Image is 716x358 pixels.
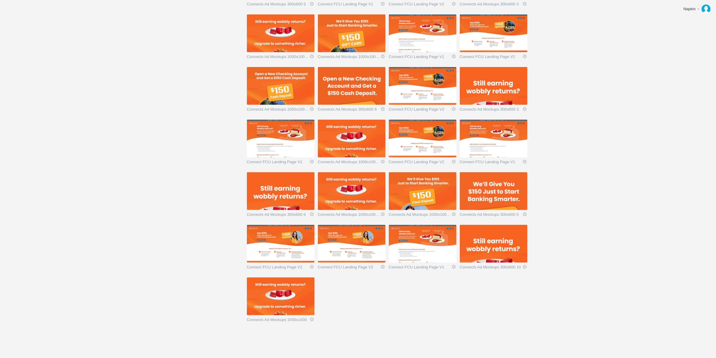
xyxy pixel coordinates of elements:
[318,225,386,263] img: napkinmarketing_j0wla7_thumb.jpg
[247,14,315,52] img: napkinmarketing_idik25_thumb.jpg
[247,225,315,263] img: napkinmarketing_yoa7cz_thumb.jpg
[389,120,456,158] img: napkinmarketing_matn5w_thumb.jpg
[702,5,711,14] img: 962c44cf9417398e979bba9dc8fee69e
[380,212,386,217] a: Icon
[451,212,456,217] a: Icon
[309,317,315,322] a: Icon
[380,1,386,7] a: Icon
[247,213,309,219] a: Connects Ad Mockups 300x600 6
[389,225,456,263] img: napkinmarketing_2o5dlf_thumb.jpg
[309,264,315,270] a: Icon
[389,107,451,113] a: Connect FCU Landing Page V2
[460,67,527,105] img: napkinmarketing_a0gs3y_thumb.jpg
[522,54,527,59] a: Icon
[318,120,386,158] img: napkinmarketing_47551l_thumb.jpg
[247,277,315,315] img: napkinmarketing_f8z2us_thumb.jpg
[309,159,315,164] a: Icon
[247,107,309,113] a: Connects Ad Mockups 1000x1000 5
[460,160,522,166] a: Connect FCU Landing Page V1
[460,14,527,52] img: napkinmarketing_da6cri_thumb.jpg
[247,172,315,210] img: napkinmarketing_nlwrxd_thumb.jpg
[460,265,522,271] a: Connects Ad Mockups 300x600 10
[389,2,451,8] a: Connect FCU Landing Page V2
[318,265,380,271] a: Connect FCU Landing Page V2
[380,106,386,112] a: Icon
[522,106,527,112] a: Icon
[460,120,527,158] img: napkinmarketing_9rss9s_thumb.jpg
[451,1,456,7] a: Icon
[318,14,386,52] img: napkinmarketing_u0voat_thumb.jpg
[309,1,315,7] a: Icon
[389,67,456,105] img: napkinmarketing_9kurz9_thumb.jpg
[247,160,309,166] a: Connect FCU Landing Page V1
[522,1,527,7] a: Icon
[389,213,451,219] a: Connects Ad Mockups 1000x1000 4
[380,264,386,270] a: Icon
[380,159,386,164] a: Icon
[451,264,456,270] a: Icon
[460,55,522,61] a: Connect FCU Landing Page V2
[460,213,522,219] a: Connects Ad Mockups 300x600 5
[389,265,451,271] a: Connect FCU Landing Page V1
[460,2,522,8] a: Connects Ad Mockups 300x600 3
[460,225,527,263] img: napkinmarketing_5p6khk_thumb.jpg
[451,106,456,112] a: Icon
[389,55,451,61] a: Connect FCU Landing Page V1
[389,160,451,166] a: Connect FCU Landing Page V2
[522,264,527,270] a: Icon
[522,159,527,164] a: Icon
[318,55,380,61] a: Connects Ad Mockups 1000x1000 4
[247,67,315,105] img: napkinmarketing_ra5p1p_thumb.jpg
[451,159,456,164] a: Icon
[389,14,456,52] img: napkinmarketing_89l0di_thumb.jpg
[318,2,380,8] a: Connect FCU Landing Page V1
[318,67,386,105] img: napkinmarketing_yz9090_thumb.jpg
[451,54,456,59] a: Icon
[247,318,309,324] a: Connects Ad Mockups 1000x1000
[318,213,380,219] a: Connects Ad Mockups 1000x1000 5
[522,212,527,217] a: Icon
[460,172,527,210] img: napkinmarketing_6thcdv_thumb.jpg
[318,160,380,166] a: Connects Ad Mockups 1000x1000 3
[247,120,315,158] img: napkinmarketing_5h83pg_thumb.jpg
[247,265,309,271] a: Connect FCU Landing Page V2
[684,6,696,12] div: Napkin
[309,106,315,112] a: Icon
[389,172,456,210] img: napkinmarketing_qv2df8_thumb.jpg
[679,3,713,15] a: Napkin
[318,107,380,113] a: Connects Ad Mockups 300x600 6
[309,212,315,217] a: Icon
[460,107,522,113] a: Connects Ad Mockups 300x600 3
[380,54,386,59] a: Icon
[309,54,315,59] a: Icon
[247,55,309,61] a: Connects Ad Mockups 1000x1000 3
[247,2,309,8] a: Connects Ad Mockups 300x600 5
[318,172,386,210] img: napkinmarketing_5algke_thumb.jpg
